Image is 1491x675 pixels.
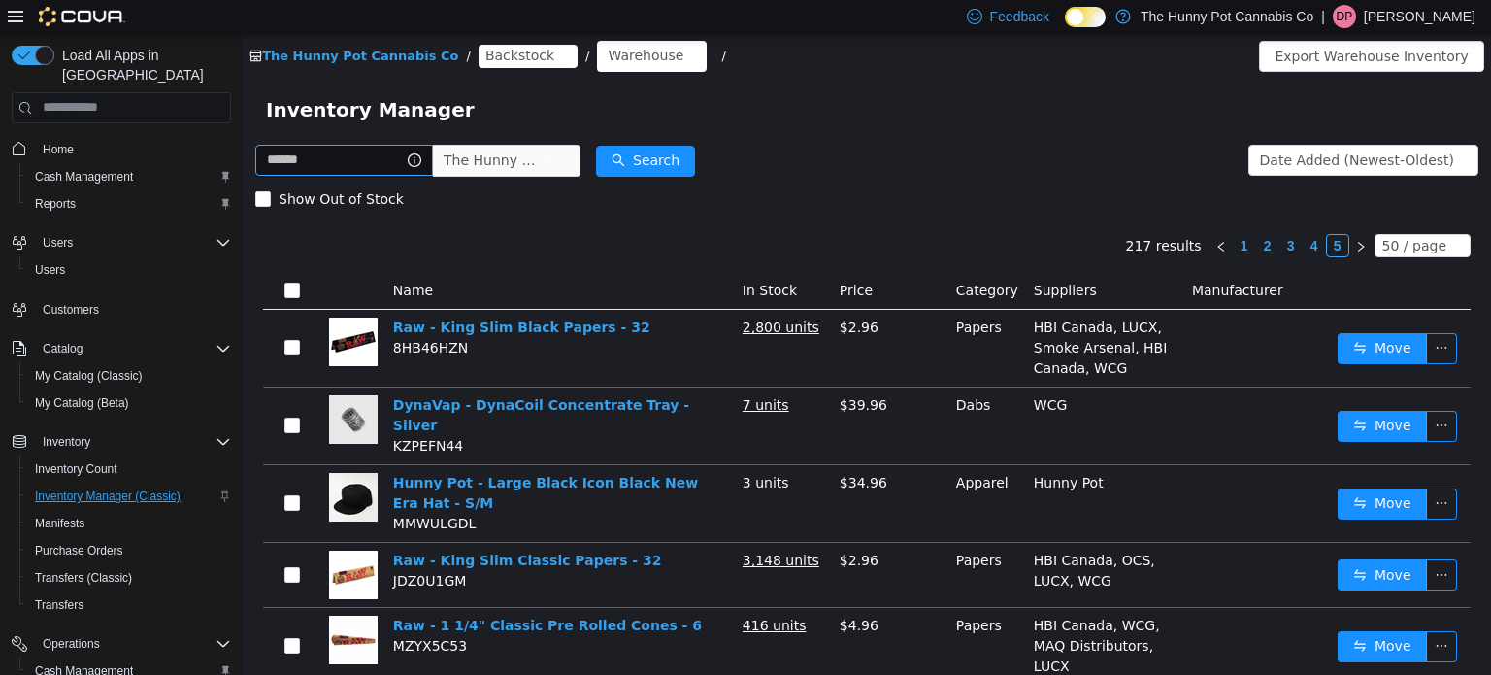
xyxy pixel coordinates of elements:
[7,15,215,29] a: icon: shopThe Hunny Pot Cannabis Co
[35,570,132,586] span: Transfers (Classic)
[150,404,220,420] span: KZPEFN44
[35,137,231,161] span: Home
[597,249,630,264] span: Price
[19,190,239,218] button: Reports
[990,7,1049,26] span: Feedback
[35,395,129,411] span: My Catalog (Beta)
[706,354,783,431] td: Dabs
[500,363,547,379] u: 7 units
[27,593,231,617] span: Transfers
[27,391,231,415] span: My Catalog (Beta)
[1212,120,1224,134] i: icon: down
[1321,5,1325,28] p: |
[1095,597,1184,628] button: icon: swapMove
[150,519,419,534] a: Raw - King Slim Classic Papers - 32
[27,165,141,188] a: Cash Management
[706,431,783,509] td: Apparel
[1333,5,1356,28] div: Derek Prusky
[791,249,854,264] span: Suppliers
[224,15,228,29] span: /
[1183,597,1214,628] button: icon: ellipsis
[19,510,239,537] button: Manifests
[35,430,98,454] button: Inventory
[4,229,239,256] button: Users
[1183,455,1214,486] button: icon: ellipsis
[500,286,577,301] u: 2,800 units
[706,509,783,574] td: Papers
[27,364,150,388] a: My Catalog (Classic)
[4,295,239,323] button: Customers
[1061,201,1082,222] a: 4
[27,539,131,562] a: Purchase Orders
[27,391,137,415] a: My Catalog (Beta)
[86,284,135,332] img: Raw - King Slim Black Papers - 32 hero shot
[949,249,1041,264] span: Manufacturer
[35,298,107,321] a: Customers
[150,249,190,264] span: Name
[1337,5,1353,28] span: DP
[1208,206,1219,219] i: icon: down
[791,286,925,342] span: HBI Canada, LUCX, Smoke Arsenal, HBI Canada, WCG
[1065,7,1106,27] input: Dark Mode
[150,482,233,497] span: MMWULGDL
[791,363,824,379] span: WCG
[365,7,441,36] div: Warehouse
[150,604,224,620] span: MZYX5C53
[35,196,76,212] span: Reports
[150,539,224,555] span: JDZ0U1GM
[1013,200,1037,223] li: 2
[19,564,239,591] button: Transfers (Classic)
[597,519,636,534] span: $2.96
[243,11,312,32] span: Backstock
[27,566,231,590] span: Transfers (Classic)
[19,389,239,417] button: My Catalog (Beta)
[43,434,90,450] span: Inventory
[27,457,231,481] span: Inventory Count
[791,519,912,555] span: HBI Canada, OCS, LUCX, WCG
[35,231,81,254] button: Users
[1183,377,1214,408] button: icon: ellipsis
[35,169,133,185] span: Cash Management
[1095,455,1184,486] button: icon: swapMove
[150,441,455,477] a: Hunny Pot - Large Black Icon Black New Era Hat - S/M
[43,636,100,652] span: Operations
[500,519,577,534] u: 3,148 units
[27,593,91,617] a: Transfers
[54,46,231,84] span: Load All Apps in [GEOGRAPHIC_DATA]
[27,539,231,562] span: Purchase Orders
[597,584,636,599] span: $4.96
[4,135,239,163] button: Home
[27,165,231,188] span: Cash Management
[43,302,99,318] span: Customers
[1141,5,1313,28] p: The Hunny Pot Cannabis Co
[791,441,861,456] span: Hunny Pot
[1083,200,1107,223] li: 5
[1095,299,1184,330] button: icon: swapMove
[353,112,452,143] button: icon: searchSearch
[27,258,231,282] span: Users
[597,286,636,301] span: $2.96
[35,262,65,278] span: Users
[150,363,447,399] a: DynaVap - DynaCoil Concentrate Tray - Silver
[1038,201,1059,222] a: 3
[1112,207,1124,219] i: icon: right
[967,200,990,223] li: Previous Page
[19,362,239,389] button: My Catalog (Classic)
[35,337,90,360] button: Catalog
[500,249,554,264] span: In Stock
[35,138,82,161] a: Home
[1364,5,1475,28] p: [PERSON_NAME]
[27,512,231,535] span: Manifests
[597,363,645,379] span: $39.96
[1060,200,1083,223] li: 4
[35,231,231,254] span: Users
[1095,525,1184,557] button: icon: swapMove
[35,430,231,454] span: Inventory
[86,439,135,488] img: Hunny Pot - Large Black Icon Black New Era Hat - S/M hero shot
[27,364,231,388] span: My Catalog (Classic)
[7,16,19,28] i: icon: shop
[27,512,92,535] a: Manifests
[27,192,231,216] span: Reports
[43,341,83,356] span: Catalog
[1065,27,1066,28] span: Dark Mode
